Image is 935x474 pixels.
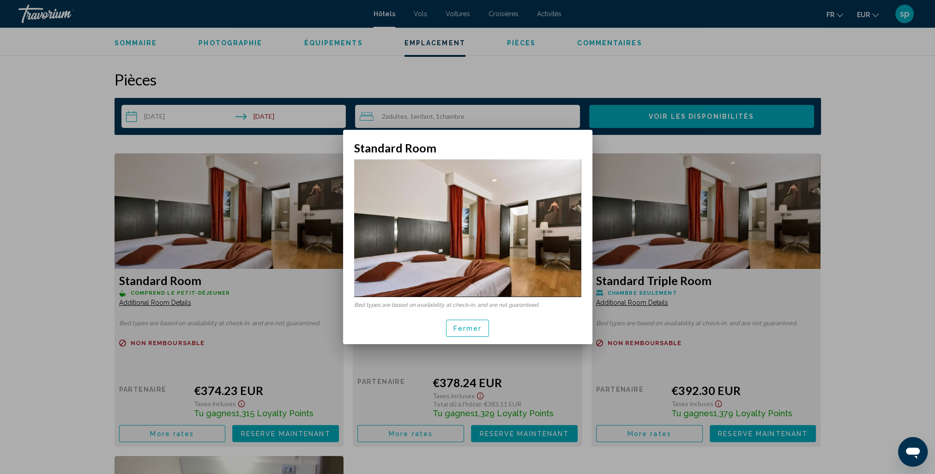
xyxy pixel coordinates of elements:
iframe: Bouton de lancement de la fenêtre de messagerie [898,437,928,467]
button: Fermer [446,320,489,337]
span: Fermer [453,325,482,332]
p: Bed types are based on availability at check-in, and are not guaranteed. [354,302,581,308]
h2: Standard Room [354,141,581,155]
img: 532163dd-8027-4101-917e-85470b86477b.jpeg [354,159,581,297]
